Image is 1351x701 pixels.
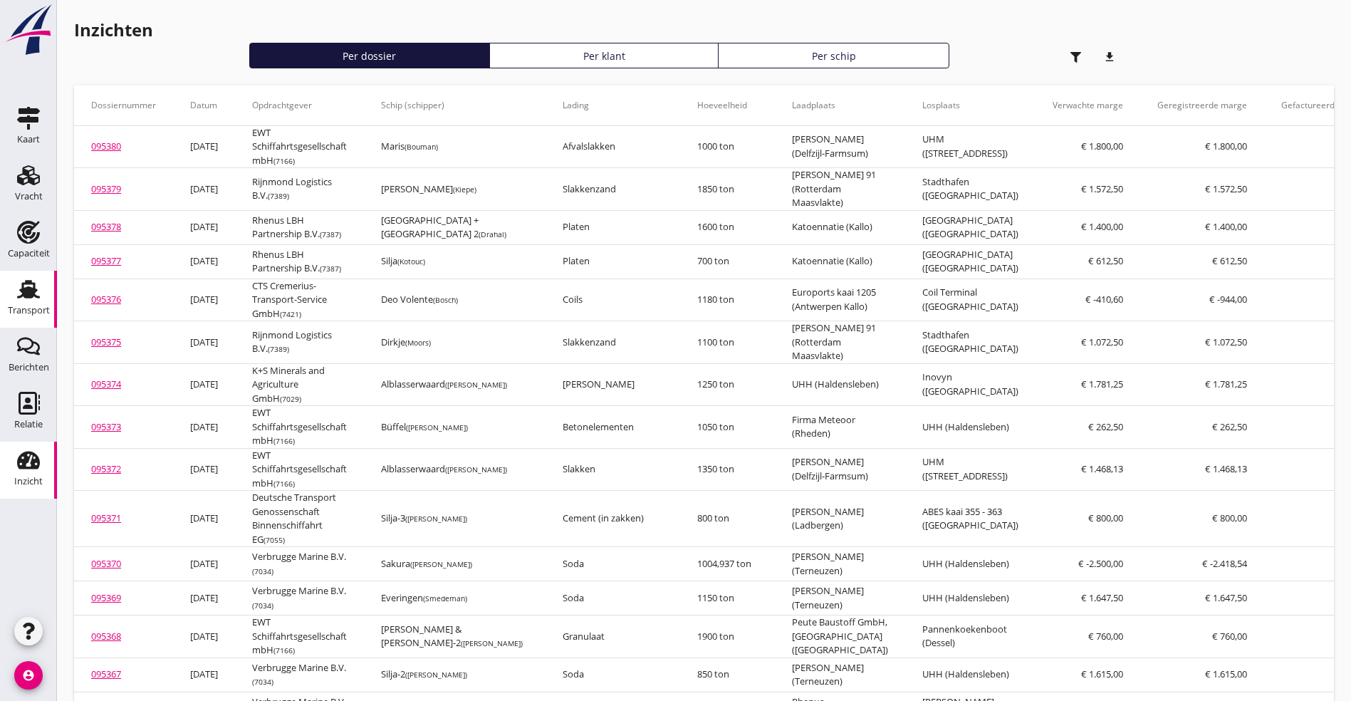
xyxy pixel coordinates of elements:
div: Per dossier [256,48,484,63]
td: [GEOGRAPHIC_DATA] + [GEOGRAPHIC_DATA] 2 [364,210,546,244]
td: [PERSON_NAME] 91 (Rotterdam Maasvlakte) [775,168,905,211]
td: Verbrugge Marine B.V. [235,658,364,692]
td: 1100 ton [680,321,775,364]
td: Silja-2 [364,658,546,692]
span: € 1.572,50 [1205,182,1247,195]
td: Rhenus LBH Partnership B.V. [235,210,364,244]
small: (Bouman) [405,142,438,152]
td: [DATE] [173,321,235,364]
small: (7166) [273,156,295,166]
a: Per klant [489,43,719,68]
td: Dirkje [364,321,546,364]
td: Rijnmond Logistics B.V. [235,168,364,211]
td: Katoennatie (Kallo) [775,244,905,279]
td: Pannenkoekenboot (Dessel) [905,616,1036,658]
td: Katoennatie (Kallo) [775,210,905,244]
td: UHH (Haldensleben) [905,406,1036,449]
span: € 1.072,50 [1081,336,1123,348]
span: € 800,00 [1212,512,1247,524]
th: Hoeveelheid: Not sorted. [680,85,775,125]
td: K+S Minerals and Agriculture GmbH [235,363,364,406]
small: ([PERSON_NAME]) [405,514,467,524]
td: Deo Volente [364,279,546,321]
td: [DATE] [173,616,235,658]
td: [PERSON_NAME] 91 (Rotterdam Maasvlakte) [775,321,905,364]
span: € 800,00 [1088,512,1123,524]
small: ([PERSON_NAME]) [461,638,523,648]
td: Coils [546,279,680,321]
div: Kaart [17,135,40,144]
span: € 1.647,50 [1205,591,1247,604]
div: Vracht [15,192,43,201]
td: 1180 ton [680,279,775,321]
span: € -944,00 [1209,293,1247,306]
h1: Inzichten [74,17,1124,43]
span: € 262,50 [1088,420,1123,433]
td: [DATE] [173,210,235,244]
td: [PERSON_NAME] [546,363,680,406]
td: 1900 ton [680,616,775,658]
span: € 1.615,00 [1081,668,1123,680]
td: [PERSON_NAME] & [PERSON_NAME]-2 [364,616,546,658]
span: € 1.800,00 [1081,140,1123,152]
span: € 1.468,13 [1081,462,1123,475]
td: Verbrugge Marine B.V. [235,581,364,616]
td: 1350 ton [680,448,775,491]
a: 095378 [91,220,121,233]
td: Afvalslakken [546,126,680,168]
td: [DATE] [173,448,235,491]
td: [DATE] [173,363,235,406]
th: Datum: Not sorted. [173,85,235,125]
small: (Bosch) [433,295,458,305]
a: 095375 [91,336,121,348]
td: Euroports kaai 1205 (Antwerpen Kallo) [775,279,905,321]
td: Soda [546,658,680,692]
span: € -2.500,00 [1078,557,1123,570]
td: Stadthafen ([GEOGRAPHIC_DATA]) [905,321,1036,364]
td: Firma Meteoor (Rheden) [775,406,905,449]
small: (7387) [320,229,341,239]
div: Berichten [9,363,49,372]
td: Inovyn ([GEOGRAPHIC_DATA]) [905,363,1036,406]
td: [PERSON_NAME] (Delfzijl-Farmsum) [775,126,905,168]
td: EWT Schiffahrtsgesellschaft mbH [235,406,364,449]
small: (7055) [264,535,285,545]
td: [DATE] [173,581,235,616]
small: (7389) [268,344,289,354]
a: 095374 [91,378,121,390]
td: UHM ([STREET_ADDRESS]) [905,126,1036,168]
small: (7389) [268,191,289,201]
span: € 612,50 [1088,254,1123,267]
div: Inzicht [14,477,43,486]
a: 095372 [91,462,121,475]
td: 1850 ton [680,168,775,211]
a: 095379 [91,182,121,195]
small: ([PERSON_NAME]) [445,464,507,474]
td: Slakkenzand [546,321,680,364]
small: (7387) [320,264,341,274]
th: Schip (schipper): Not sorted. [364,85,546,125]
td: [PERSON_NAME] (Ladbergen) [775,491,905,547]
td: 1004,937 ton [680,547,775,581]
a: 095373 [91,420,121,433]
span: € 1.572,50 [1081,182,1123,195]
small: (7166) [273,436,295,446]
td: Deutsche Transport Genossenschaft Binnenschiffahrt EG [235,491,364,547]
span: € 760,00 [1088,630,1123,643]
td: EWT Schiffahrtsgesellschaft mbH [235,448,364,491]
a: 095369 [91,591,121,604]
td: CTS Cremerius-Transport-Service GmbH [235,279,364,321]
a: 095377 [91,254,121,267]
td: Silja-3 [364,491,546,547]
small: (7034) [252,677,273,687]
small: (7034) [252,566,273,576]
td: [PERSON_NAME] (Terneuzen) [775,581,905,616]
small: ([PERSON_NAME]) [445,380,507,390]
td: 1000 ton [680,126,775,168]
td: Betonelementen [546,406,680,449]
td: UHH (Haldensleben) [775,363,905,406]
td: Cement (in zakken) [546,491,680,547]
th: Laadplaats: Not sorted. [775,85,905,125]
td: Alblasserwaard [364,448,546,491]
td: 1250 ton [680,363,775,406]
